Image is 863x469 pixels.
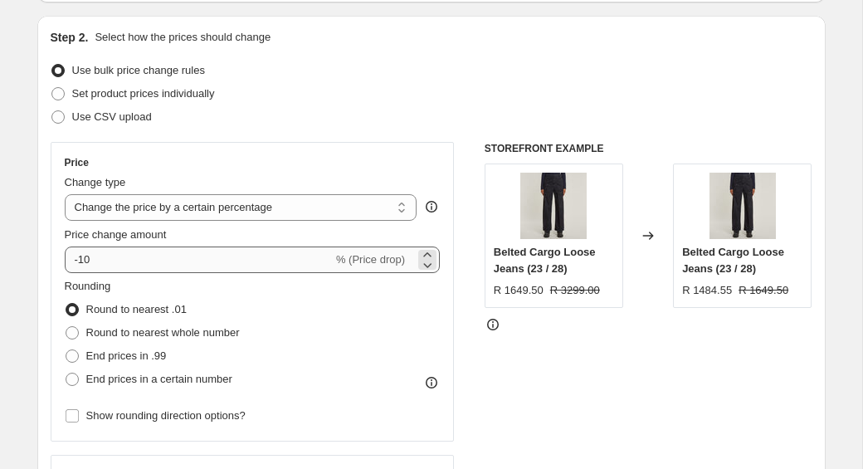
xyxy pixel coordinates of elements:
[72,87,215,100] span: Set product prices individually
[682,282,732,299] div: R 1484.55
[739,282,788,299] strike: R 1649.50
[65,280,111,292] span: Rounding
[72,110,152,123] span: Use CSV upload
[336,253,405,266] span: % (Price drop)
[65,176,126,188] span: Change type
[423,198,440,215] div: help
[520,173,587,239] img: gs7_80x.avif
[86,373,232,385] span: End prices in a certain number
[494,282,544,299] div: R 1649.50
[86,326,240,339] span: Round to nearest whole number
[709,173,776,239] img: gs7_80x.avif
[494,246,596,275] span: Belted Cargo Loose Jeans (23 / 28)
[95,29,271,46] p: Select how the prices should change
[65,247,333,273] input: -15
[86,409,246,422] span: Show rounding direction options?
[550,282,600,299] strike: R 3299.00
[485,142,812,155] h6: STOREFRONT EXAMPLE
[86,349,167,362] span: End prices in .99
[51,29,89,46] h2: Step 2.
[65,228,167,241] span: Price change amount
[682,246,784,275] span: Belted Cargo Loose Jeans (23 / 28)
[86,303,187,315] span: Round to nearest .01
[72,64,205,76] span: Use bulk price change rules
[65,156,89,169] h3: Price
